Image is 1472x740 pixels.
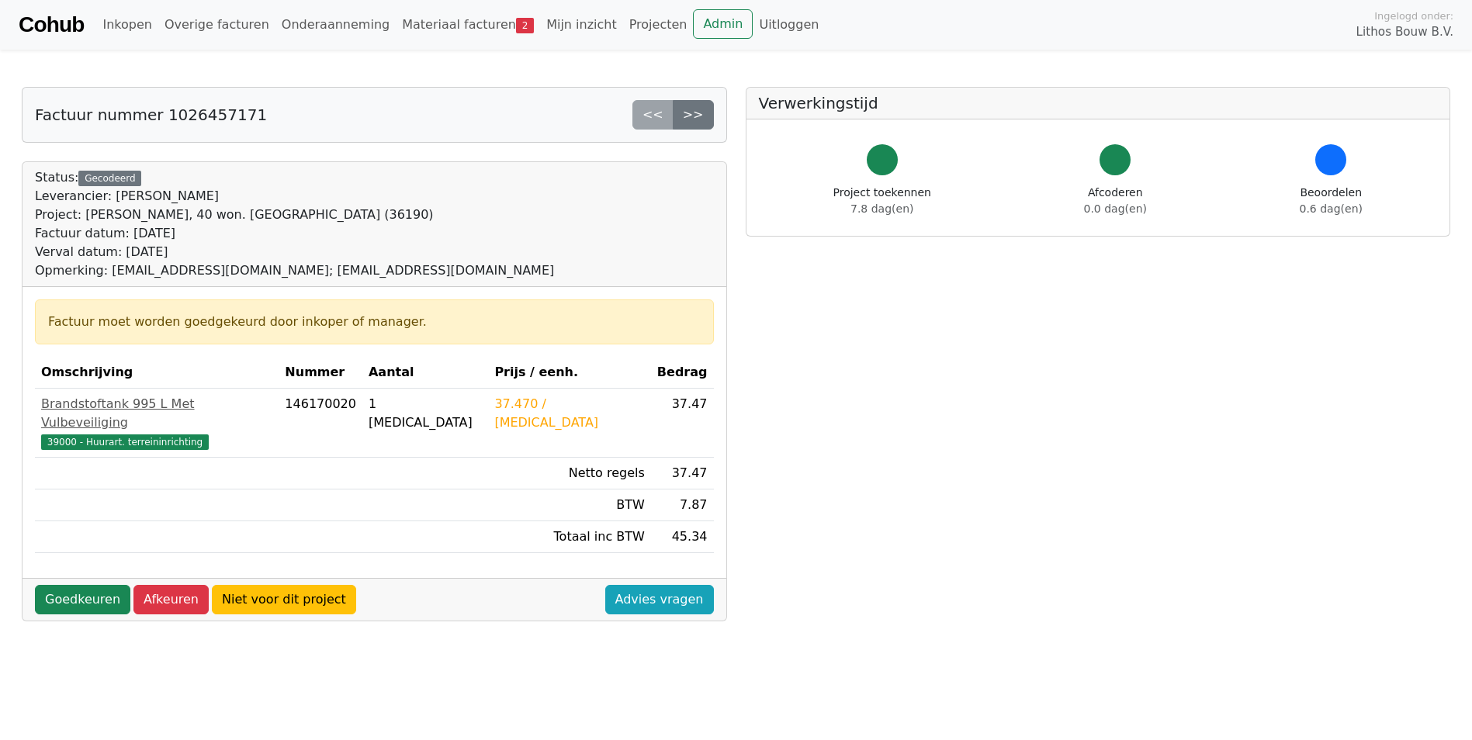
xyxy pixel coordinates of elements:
span: 0.6 dag(en) [1300,202,1363,215]
div: Verval datum: [DATE] [35,243,554,261]
div: Status: [35,168,554,280]
div: Leverancier: [PERSON_NAME] [35,187,554,206]
div: Afcoderen [1084,185,1147,217]
th: Prijs / eenh. [488,357,650,389]
div: 1 [MEDICAL_DATA] [369,395,482,432]
a: Materiaal facturen2 [396,9,540,40]
th: Nummer [279,357,362,389]
td: Totaal inc BTW [488,521,650,553]
a: Cohub [19,6,84,43]
div: Factuur moet worden goedgekeurd door inkoper of manager. [48,313,701,331]
a: Afkeuren [133,585,209,614]
td: BTW [488,489,650,521]
td: 37.47 [651,458,714,489]
a: Overige facturen [158,9,275,40]
div: Gecodeerd [78,171,141,186]
div: Factuur datum: [DATE] [35,224,554,243]
div: Beoordelen [1300,185,1363,217]
div: Project: [PERSON_NAME], 40 won. [GEOGRAPHIC_DATA] (36190) [35,206,554,224]
a: Advies vragen [605,585,714,614]
th: Omschrijving [35,357,279,389]
a: Niet voor dit project [212,585,356,614]
td: 146170020 [279,389,362,458]
span: Ingelogd onder: [1374,9,1453,23]
a: Onderaanneming [275,9,396,40]
span: 0.0 dag(en) [1084,202,1147,215]
span: 2 [516,18,534,33]
th: Aantal [362,357,488,389]
a: Goedkeuren [35,585,130,614]
a: Admin [693,9,753,39]
td: 7.87 [651,489,714,521]
h5: Verwerkingstijd [759,94,1438,112]
a: Brandstoftank 995 L Met Vulbeveiliging39000 - Huurart. terreininrichting [41,395,272,451]
span: 39000 - Huurart. terreininrichting [41,434,209,450]
a: Projecten [623,9,694,40]
td: 45.34 [651,521,714,553]
h5: Factuur nummer 1026457171 [35,105,267,124]
a: Mijn inzicht [540,9,623,40]
td: 37.47 [651,389,714,458]
td: Netto regels [488,458,650,489]
div: 37.470 / [MEDICAL_DATA] [494,395,644,432]
th: Bedrag [651,357,714,389]
div: Brandstoftank 995 L Met Vulbeveiliging [41,395,272,432]
span: 7.8 dag(en) [850,202,913,215]
a: Inkopen [96,9,158,40]
div: Opmerking: [EMAIL_ADDRESS][DOMAIN_NAME]; [EMAIL_ADDRESS][DOMAIN_NAME] [35,261,554,280]
a: >> [673,100,714,130]
div: Project toekennen [833,185,931,217]
a: Uitloggen [753,9,825,40]
span: Lithos Bouw B.V. [1356,23,1453,41]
